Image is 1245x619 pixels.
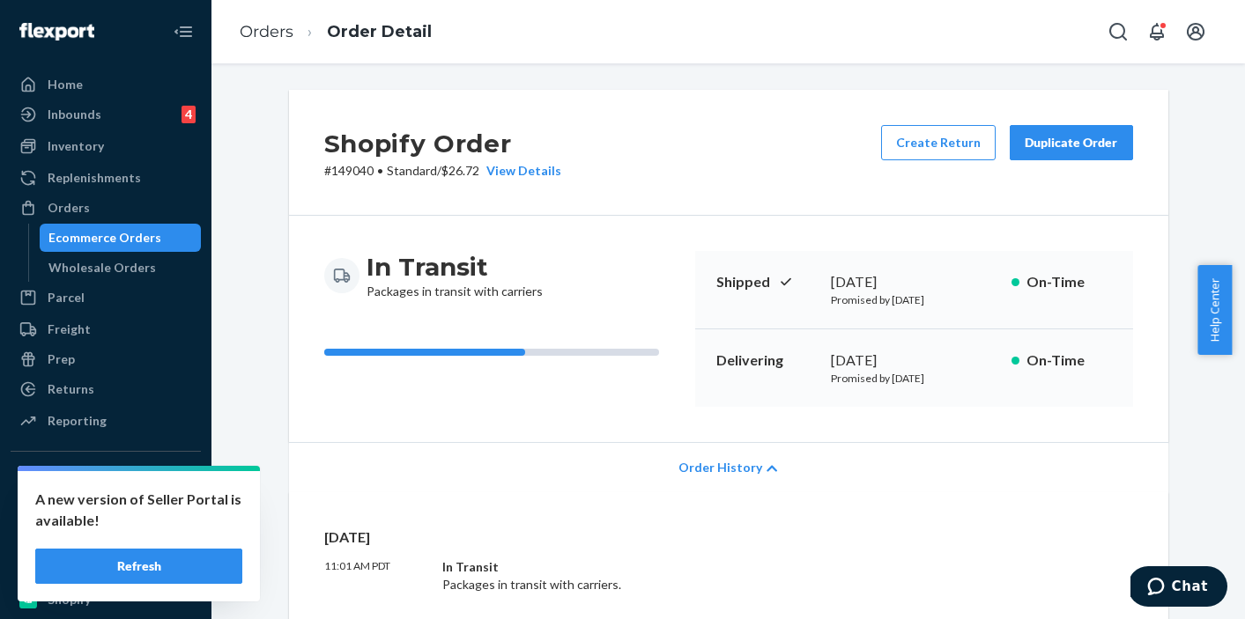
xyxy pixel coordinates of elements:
a: Shopify [11,586,201,614]
div: Reporting [48,412,107,430]
div: [DATE] [831,272,997,292]
div: Freight [48,321,91,338]
button: View Details [479,162,561,180]
a: Parcel [11,284,201,312]
a: Wholesale Orders [40,254,202,282]
a: Replenishments [11,164,201,192]
ol: breadcrumbs [226,6,446,58]
p: 11:01 AM PDT [324,558,428,593]
a: Returns [11,375,201,403]
a: Etsy [11,556,201,584]
iframe: Opens a widget where you can chat to one of our agents [1130,566,1227,610]
div: Inventory [48,137,104,155]
button: Close Navigation [166,14,201,49]
a: Inbounds4 [11,100,201,129]
span: • [377,163,383,178]
div: Parcel [48,289,85,306]
a: Amazon [11,526,201,554]
p: On-Time [1026,272,1112,292]
p: Delivering [716,350,817,371]
div: 4 [182,106,196,123]
button: Help Center [1197,265,1232,355]
button: Integrations [11,466,201,494]
div: Returns [48,380,94,398]
h2: Shopify Order [324,125,561,162]
div: Inbounds [48,106,101,123]
h3: In Transit [367,251,543,283]
p: A new version of Seller Portal is available! [35,489,242,531]
a: Orders [240,22,293,41]
p: Shipped [716,272,817,292]
a: Sellbrite [11,496,201,524]
div: Ecommerce Orders [48,229,161,247]
div: Prep [48,350,75,368]
div: In Transit [442,558,963,576]
div: Packages in transit with carriers. [442,558,963,593]
button: Open notifications [1139,14,1175,49]
a: Order Detail [327,22,432,41]
div: Packages in transit with carriers [367,251,543,300]
span: Order History [678,459,762,476]
p: # 149040 / $26.72 [324,162,561,180]
p: Promised by [DATE] [831,292,997,307]
div: Orders [48,199,90,217]
div: Home [48,76,83,93]
p: [DATE] [324,527,1133,548]
span: Standard [387,163,437,178]
a: Freight [11,315,201,343]
div: [DATE] [831,350,997,371]
img: Flexport logo [19,23,94,41]
div: Duplicate Order [1025,134,1118,151]
button: Duplicate Order [1010,125,1133,160]
button: Create Return [881,125,996,160]
a: Prep [11,345,201,373]
a: Home [11,70,201,99]
div: Replenishments [48,169,141,187]
button: Open account menu [1178,14,1213,49]
p: On-Time [1026,350,1112,371]
p: Promised by [DATE] [831,371,997,386]
a: Orders [11,194,201,222]
button: Open Search Box [1100,14,1136,49]
a: Ecommerce Orders [40,224,202,252]
a: Inventory [11,132,201,160]
button: Refresh [35,549,242,584]
div: Wholesale Orders [48,259,156,276]
a: Reporting [11,407,201,435]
